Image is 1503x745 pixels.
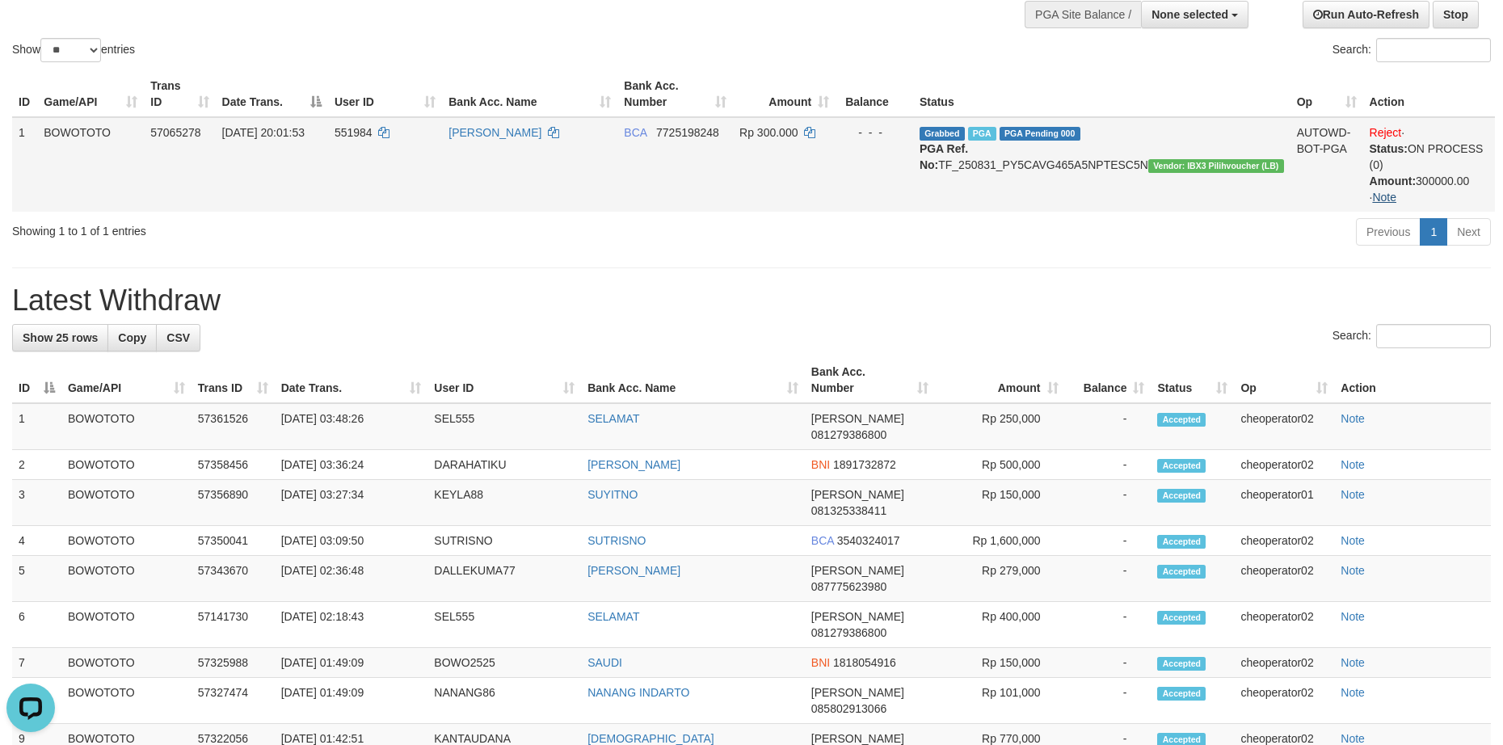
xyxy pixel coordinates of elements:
[192,602,275,648] td: 57141730
[12,403,61,450] td: 1
[1234,648,1334,678] td: cheoperator02
[12,357,61,403] th: ID: activate to sort column descending
[1000,127,1080,141] span: PGA Pending
[935,480,1065,526] td: Rp 150,000
[1341,412,1365,425] a: Note
[427,648,581,678] td: BOWO2525
[1234,403,1334,450] td: cheoperator02
[920,142,968,171] b: PGA Ref. No:
[1157,489,1206,503] span: Accepted
[1341,534,1365,547] a: Note
[587,610,639,623] a: SELAMAT
[1370,141,1488,189] div: ON PROCESS (0) 300000.00
[935,526,1065,556] td: Rp 1,600,000
[833,458,896,471] span: Copy 1891732872 to clipboard
[61,526,192,556] td: BOWOTOTO
[427,480,581,526] td: KEYLA88
[811,534,834,547] span: BCA
[448,126,541,139] a: [PERSON_NAME]
[587,564,680,577] a: [PERSON_NAME]
[37,117,144,212] td: BOWOTOTO
[192,403,275,450] td: 57361526
[1157,687,1206,701] span: Accepted
[192,526,275,556] td: 57350041
[192,480,275,526] td: 57356890
[12,71,37,117] th: ID
[328,71,442,117] th: User ID: activate to sort column ascending
[192,450,275,480] td: 57358456
[1234,556,1334,602] td: cheoperator02
[811,564,904,577] span: [PERSON_NAME]
[1157,535,1206,549] span: Accepted
[1433,1,1479,28] a: Stop
[581,357,805,403] th: Bank Acc. Name: activate to sort column ascending
[275,602,428,648] td: [DATE] 02:18:43
[1363,117,1495,212] td: · ·
[37,71,144,117] th: Game/API: activate to sort column ascending
[811,580,886,593] span: Copy 087775623980 to clipboard
[12,217,614,239] div: Showing 1 to 1 of 1 entries
[935,556,1065,602] td: Rp 279,000
[275,648,428,678] td: [DATE] 01:49:09
[920,127,965,141] span: Grabbed
[842,124,907,141] div: - - -
[216,71,328,117] th: Date Trans.: activate to sort column descending
[1148,159,1284,173] span: Vendor URL: https://dashboard.q2checkout.com/secure
[1290,117,1363,212] td: AUTOWD-BOT-PGA
[617,71,733,117] th: Bank Acc. Number: activate to sort column ascending
[1234,480,1334,526] td: cheoperator01
[1376,38,1491,62] input: Search:
[1234,450,1334,480] td: cheoperator02
[1065,556,1151,602] td: -
[275,556,428,602] td: [DATE] 02:36:48
[811,428,886,441] span: Copy 081279386800 to clipboard
[118,331,146,344] span: Copy
[427,450,581,480] td: DARAHATIKU
[811,702,886,715] span: Copy 085802913066 to clipboard
[1446,218,1491,246] a: Next
[275,450,428,480] td: [DATE] 03:36:24
[12,450,61,480] td: 2
[12,602,61,648] td: 6
[192,556,275,602] td: 57343670
[935,648,1065,678] td: Rp 150,000
[275,403,428,450] td: [DATE] 03:48:26
[150,126,200,139] span: 57065278
[1363,71,1495,117] th: Action
[805,357,935,403] th: Bank Acc. Number: activate to sort column ascending
[1341,488,1365,501] a: Note
[12,117,37,212] td: 1
[1141,1,1248,28] button: None selected
[1341,732,1365,745] a: Note
[6,6,55,55] button: Open LiveChat chat widget
[913,117,1290,212] td: TF_250831_PY5CAVG465A5NPTESC5N
[587,412,639,425] a: SELAMAT
[12,38,135,62] label: Show entries
[587,686,689,699] a: NANANG INDARTO
[427,556,581,602] td: DALLEKUMA77
[587,656,622,669] a: SAUDI
[192,357,275,403] th: Trans ID: activate to sort column ascending
[61,678,192,724] td: BOWOTOTO
[968,127,996,141] span: Marked by cheoperator01
[811,626,886,639] span: Copy 081279386800 to clipboard
[61,480,192,526] td: BOWOTOTO
[1332,324,1491,348] label: Search:
[1157,565,1206,579] span: Accepted
[656,126,719,139] span: Copy 7725198248 to clipboard
[23,331,98,344] span: Show 25 rows
[733,71,836,117] th: Amount: activate to sort column ascending
[12,526,61,556] td: 4
[427,678,581,724] td: NANANG86
[1341,458,1365,471] a: Note
[1356,218,1421,246] a: Previous
[61,357,192,403] th: Game/API: activate to sort column ascending
[811,686,904,699] span: [PERSON_NAME]
[427,526,581,556] td: SUTRISNO
[275,357,428,403] th: Date Trans.: activate to sort column ascending
[1065,450,1151,480] td: -
[1234,357,1334,403] th: Op: activate to sort column ascending
[1065,403,1151,450] td: -
[1065,480,1151,526] td: -
[1234,602,1334,648] td: cheoperator02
